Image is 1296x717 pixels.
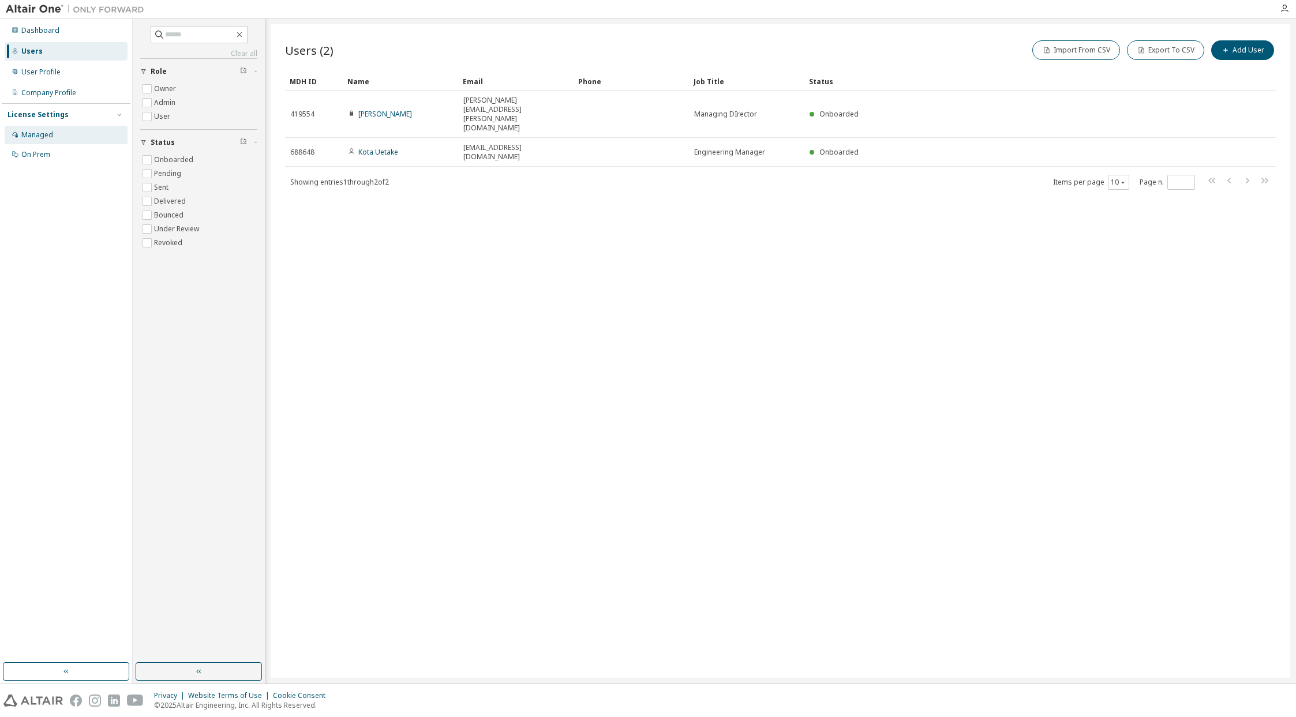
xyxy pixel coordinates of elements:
[1140,175,1195,190] span: Page n.
[290,148,314,157] span: 688648
[240,138,247,147] span: Clear filter
[151,138,175,147] span: Status
[694,148,765,157] span: Engineering Manager
[154,208,186,222] label: Bounced
[21,26,59,35] div: Dashboard
[1211,40,1274,60] button: Add User
[154,181,171,194] label: Sent
[290,72,338,91] div: MDH ID
[290,177,389,187] span: Showing entries 1 through 2 of 2
[1127,40,1204,60] button: Export To CSV
[285,42,334,58] span: Users (2)
[21,67,61,77] div: User Profile
[188,691,273,700] div: Website Terms of Use
[240,67,247,76] span: Clear filter
[1053,175,1129,190] span: Items per page
[358,109,412,119] a: [PERSON_NAME]
[140,59,257,84] button: Role
[154,222,201,236] label: Under Review
[358,147,398,157] a: Kota Uetake
[154,167,183,181] label: Pending
[1111,178,1126,187] button: 10
[694,72,800,91] div: Job Title
[70,695,82,707] img: facebook.svg
[1032,40,1120,60] button: Import From CSV
[89,695,101,707] img: instagram.svg
[140,49,257,58] a: Clear all
[154,153,196,167] label: Onboarded
[21,150,50,159] div: On Prem
[127,695,144,707] img: youtube.svg
[21,47,43,56] div: Users
[140,130,257,155] button: Status
[154,691,188,700] div: Privacy
[3,695,63,707] img: altair_logo.svg
[347,72,454,91] div: Name
[578,72,684,91] div: Phone
[819,109,859,119] span: Onboarded
[8,110,69,119] div: License Settings
[154,700,332,710] p: © 2025 Altair Engineering, Inc. All Rights Reserved.
[819,147,859,157] span: Onboarded
[154,96,178,110] label: Admin
[273,691,332,700] div: Cookie Consent
[463,72,569,91] div: Email
[154,194,188,208] label: Delivered
[154,236,185,250] label: Revoked
[463,143,568,162] span: [EMAIL_ADDRESS][DOMAIN_NAME]
[151,67,167,76] span: Role
[290,110,314,119] span: 419554
[463,96,568,133] span: [PERSON_NAME][EMAIL_ADDRESS][PERSON_NAME][DOMAIN_NAME]
[694,110,757,119] span: Managing DIrector
[154,110,173,123] label: User
[809,72,1216,91] div: Status
[21,130,53,140] div: Managed
[108,695,120,707] img: linkedin.svg
[6,3,150,15] img: Altair One
[154,82,178,96] label: Owner
[21,88,76,97] div: Company Profile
